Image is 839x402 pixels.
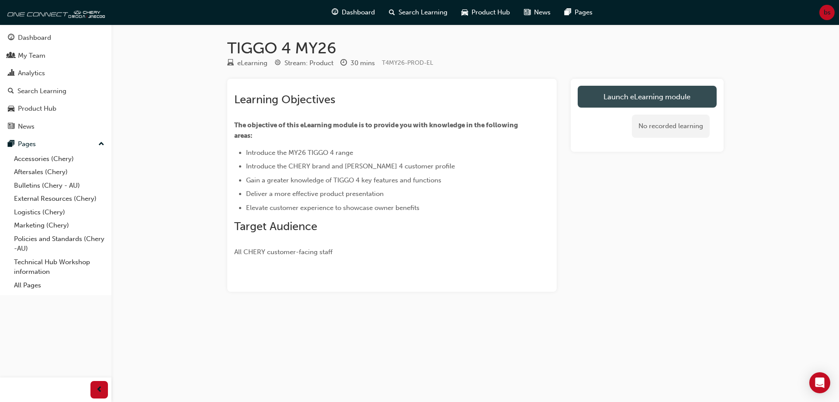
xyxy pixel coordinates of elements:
[18,122,35,132] div: News
[3,136,108,152] button: Pages
[524,7,530,18] span: news-icon
[575,7,593,17] span: Pages
[227,59,234,67] span: learningResourceType_ELEARNING-icon
[10,152,108,166] a: Accessories (Chery)
[3,48,108,64] a: My Team
[246,204,419,212] span: Elevate customer experience to showcase owner benefits
[10,279,108,292] a: All Pages
[819,5,835,20] button: bs
[246,190,384,198] span: Deliver a more effective product presentation
[274,59,281,67] span: target-icon
[246,149,353,157] span: Introduce the MY26 TIGGO 4 range
[234,220,317,233] span: Target Audience
[399,7,447,17] span: Search Learning
[558,3,600,21] a: pages-iconPages
[234,121,519,140] span: The objective of this eLearning module is to provide you with knowledge in the following areas:
[350,58,375,68] div: 30 mins
[3,28,108,136] button: DashboardMy TeamAnalyticsSearch LearningProduct HubNews
[10,255,108,279] a: Technical Hub Workshop information
[472,7,510,17] span: Product Hub
[237,58,267,68] div: eLearning
[98,139,104,150] span: up-icon
[10,192,108,206] a: External Resources (Chery)
[18,139,36,149] div: Pages
[3,83,108,99] a: Search Learning
[8,140,14,148] span: pages-icon
[3,65,108,81] a: Analytics
[10,179,108,192] a: Bulletins (Chery - AU)
[389,7,395,18] span: search-icon
[340,59,347,67] span: clock-icon
[8,123,14,131] span: news-icon
[454,3,517,21] a: car-iconProduct Hub
[332,7,338,18] span: guage-icon
[96,385,103,395] span: prev-icon
[3,30,108,46] a: Dashboard
[234,93,335,106] span: Learning Objectives
[8,105,14,113] span: car-icon
[3,101,108,117] a: Product Hub
[824,7,831,17] span: bs
[274,58,333,69] div: Stream
[10,165,108,179] a: Aftersales (Chery)
[578,86,717,108] a: Launch eLearning module
[8,34,14,42] span: guage-icon
[8,70,14,77] span: chart-icon
[18,104,56,114] div: Product Hub
[4,3,105,21] img: oneconnect
[10,232,108,255] a: Policies and Standards (Chery -AU)
[534,7,551,17] span: News
[342,7,375,17] span: Dashboard
[246,162,455,170] span: Introduce the CHERY brand and [PERSON_NAME] 4 customer profile
[227,38,724,58] h1: TIGGO 4 MY26
[809,372,830,393] div: Open Intercom Messenger
[3,119,108,135] a: News
[565,7,571,18] span: pages-icon
[18,33,51,43] div: Dashboard
[325,3,382,21] a: guage-iconDashboard
[18,68,45,78] div: Analytics
[284,58,333,68] div: Stream: Product
[227,58,267,69] div: Type
[17,86,66,96] div: Search Learning
[8,52,14,60] span: people-icon
[461,7,468,18] span: car-icon
[10,206,108,219] a: Logistics (Chery)
[340,58,375,69] div: Duration
[18,51,45,61] div: My Team
[246,176,441,184] span: Gain a greater knowledge of TIGGO 4 key features and functions
[234,248,333,256] span: All CHERY customer-facing staff
[10,219,108,232] a: Marketing (Chery)
[382,59,433,66] span: Learning resource code
[8,87,14,95] span: search-icon
[632,115,710,138] div: No recorded learning
[517,3,558,21] a: news-iconNews
[382,3,454,21] a: search-iconSearch Learning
